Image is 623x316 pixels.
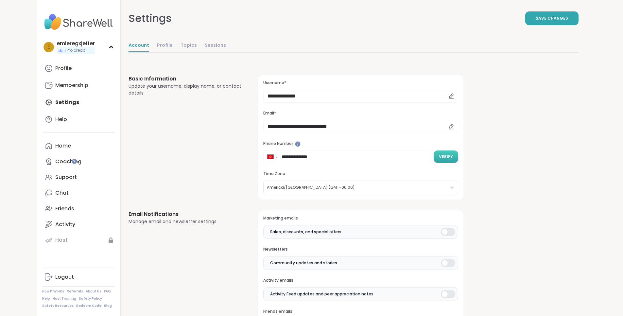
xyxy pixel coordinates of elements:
h3: Activity emails [263,278,458,283]
a: Profile [157,39,173,52]
span: 1 Pro credit [64,48,85,53]
a: Host [42,232,115,248]
span: Activity Feed updates and peer appreciation notes [270,291,373,297]
div: Manage email and newsletter settings [129,218,243,225]
a: Friends [42,201,115,217]
span: e [47,43,50,51]
div: Support [55,174,77,181]
button: Save Changes [525,11,579,25]
h3: Email Notifications [129,210,243,218]
a: Topics [181,39,197,52]
a: How It Works [42,289,64,294]
h3: Marketing emails [263,216,458,221]
a: Redeem Code [76,304,101,308]
span: Community updates and stories [270,260,337,266]
span: Sales, discounts, and special offers [270,229,341,235]
a: Blog [104,304,112,308]
div: Help [55,116,67,123]
div: Home [55,142,71,149]
iframe: Spotlight [295,141,301,147]
a: Coaching [42,154,115,169]
div: emieregxjeffer [57,40,95,47]
a: Activity [42,217,115,232]
span: Save Changes [536,15,568,21]
div: Activity [55,221,75,228]
h3: Phone Number [263,141,458,147]
div: Coaching [55,158,81,165]
a: Referrals [67,289,83,294]
div: Logout [55,273,74,281]
a: Chat [42,185,115,201]
div: Friends [55,205,74,212]
a: Host Training [53,296,76,301]
h3: Friends emails [263,309,458,314]
div: Chat [55,189,69,197]
div: Membership [55,82,88,89]
div: Settings [129,10,172,26]
a: Home [42,138,115,154]
h3: Email* [263,111,458,116]
a: Sessions [205,39,226,52]
a: Profile [42,61,115,76]
a: FAQ [104,289,111,294]
a: Help [42,296,50,301]
h3: Username* [263,80,458,86]
a: Support [42,169,115,185]
h3: Time Zone [263,171,458,177]
a: Logout [42,269,115,285]
h3: Newsletters [263,247,458,252]
a: Safety Policy [79,296,102,301]
a: Help [42,112,115,127]
a: Account [129,39,149,52]
div: Profile [55,65,72,72]
div: Host [55,237,68,244]
span: Verify [439,154,453,160]
a: Membership [42,78,115,93]
button: Verify [434,150,458,163]
div: Update your username, display name, or contact details [129,83,243,97]
img: ShareWell Nav Logo [42,10,115,33]
iframe: Spotlight [72,159,77,164]
h3: Basic Information [129,75,243,83]
a: Safety Resources [42,304,74,308]
a: About Us [86,289,101,294]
